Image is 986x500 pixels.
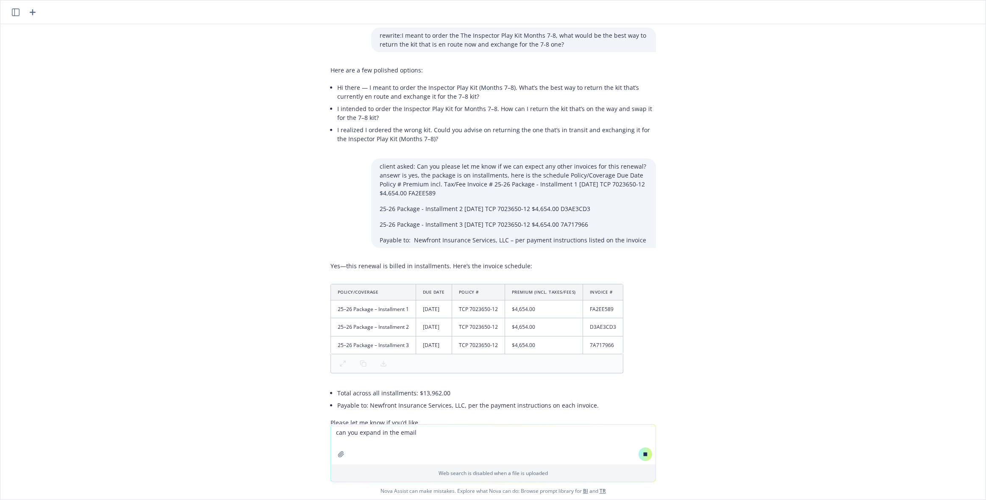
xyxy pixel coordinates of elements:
[452,336,505,354] td: TCP 7023650-12
[337,104,656,122] p: I intended to order the Inspector Play Kit for Months 7–8. How can I return the kit that’s on the...
[416,336,452,354] td: [DATE]
[583,336,623,354] td: 7A717966
[452,318,505,336] td: TCP 7023650-12
[416,300,452,318] td: [DATE]
[583,300,623,318] td: FA2EE589
[331,300,416,318] td: 25–26 Package – Installment 1
[331,336,416,354] td: 25–26 Package – Installment 3
[331,318,416,336] td: 25–26 Package – Installment 2
[337,387,623,399] li: Total across all installments: $13,962.00
[380,220,647,229] p: 25-26 Package - Installment 3 [DATE] TCP 7023650-12 $4,654.00 7A717966
[380,204,647,213] p: 25-26 Package - Installment 2 [DATE] TCP 7023650-12 $4,654.00 D3AE3CD3
[337,399,623,411] li: Payable to: Newfront Insurance Services, LLC, per the payment instructions on each invoice.
[452,284,505,300] th: Policy #
[331,261,623,270] p: Yes—this renewal is billed in installments. Here’s the invoice schedule:
[583,318,623,336] td: D3AE3CD3
[505,318,583,336] td: $4,654.00
[416,284,452,300] th: Due Date
[416,318,452,336] td: [DATE]
[380,162,647,197] p: client asked: Can you please let me know if we can expect any other invoices for this renewal? an...
[583,284,623,300] th: Invoice #
[505,284,583,300] th: Premium (incl. taxes/fees)
[331,418,623,427] p: Please let me know if you’d like
[452,300,505,318] td: TCP 7023650-12
[336,469,650,477] p: Web search is disabled when a file is uploaded
[331,284,416,300] th: Policy/Coverage
[380,31,647,49] p: rewrite:I meant to order the The Inspector Play Kit Months 7-8, what would be the best way to ret...
[331,425,655,464] textarea: can you expand in the email
[505,300,583,318] td: $4,654.00
[337,125,656,143] p: I realized I ordered the wrong kit. Could you advise on returning the one that’s in transit and e...
[380,236,647,244] p: Payable to: Newfront Insurance Services, LLC – per payment instructions listed on the invoice
[4,482,982,500] span: Nova Assist can make mistakes. Explore what Nova can do: Browse prompt library for and
[583,487,588,494] a: BI
[505,336,583,354] td: $4,654.00
[337,83,656,101] p: Hi there — I meant to order the Inspector Play Kit (Months 7–8). What’s the best way to return th...
[600,487,606,494] a: TR
[331,66,656,75] p: Here are a few polished options:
